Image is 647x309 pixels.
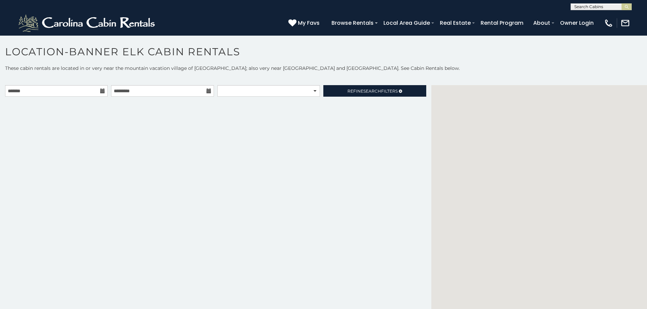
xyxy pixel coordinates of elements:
[328,17,377,29] a: Browse Rentals
[621,18,630,28] img: mail-regular-white.png
[347,89,398,94] span: Refine Filters
[288,19,321,27] a: My Favs
[530,17,554,29] a: About
[380,17,433,29] a: Local Area Guide
[557,17,597,29] a: Owner Login
[298,19,320,27] span: My Favs
[604,18,613,28] img: phone-regular-white.png
[17,13,158,33] img: White-1-2.png
[436,17,474,29] a: Real Estate
[477,17,527,29] a: Rental Program
[363,89,381,94] span: Search
[323,85,426,97] a: RefineSearchFilters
